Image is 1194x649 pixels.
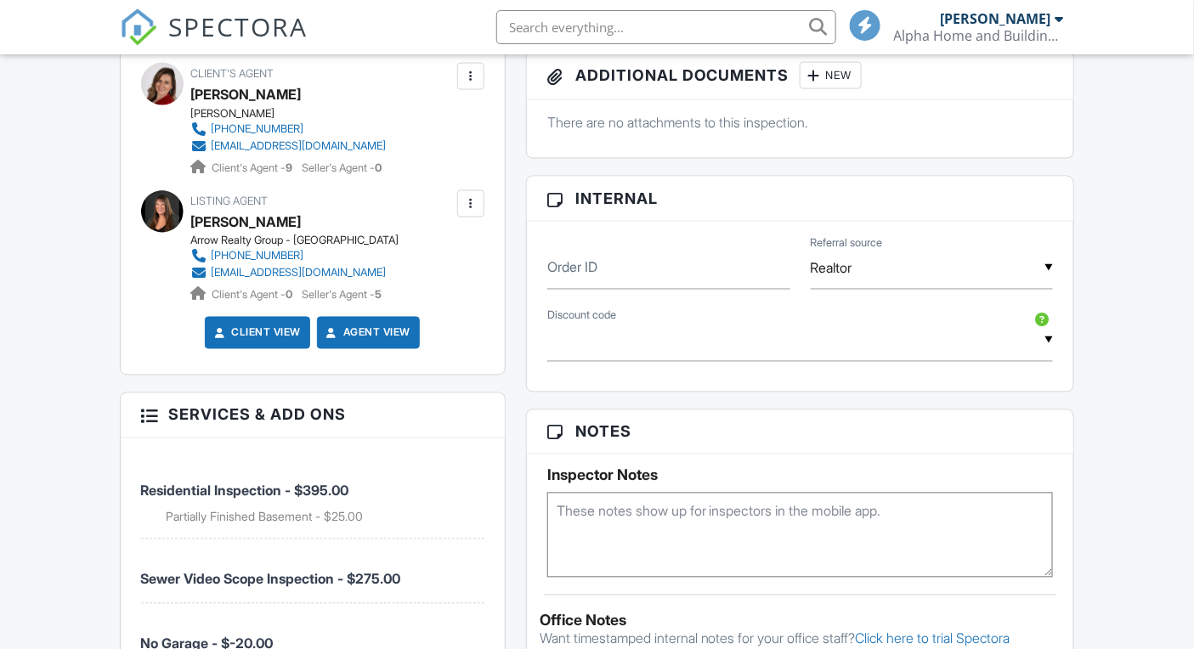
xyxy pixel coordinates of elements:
span: Residential Inspection - $395.00 [141,483,349,499]
li: Add on: Partially Finished Basement [167,509,484,526]
a: [PHONE_NUMBER] [191,248,387,265]
span: Listing Agent [191,195,269,207]
span: Seller's Agent - [303,161,382,174]
h3: Notes [527,410,1074,454]
span: SPECTORA [169,8,308,44]
h3: Internal [527,177,1074,221]
a: [PHONE_NUMBER] [191,121,387,138]
img: The Best Home Inspection Software - Spectora [120,8,157,46]
div: [EMAIL_ADDRESS][DOMAIN_NAME] [212,267,387,280]
div: Alpha Home and Building Inspections, PLLC [894,27,1064,44]
span: Sewer Video Scope Inspection - $275.00 [141,571,401,588]
div: Office Notes [540,612,1061,629]
a: SPECTORA [120,23,308,59]
p: There are no attachments to this inspection. [547,113,1054,132]
h3: Services & Add ons [121,393,505,437]
strong: 0 [286,289,293,302]
div: [PHONE_NUMBER] [212,122,304,136]
h3: Additional Documents [527,52,1074,100]
span: Client's Agent [191,67,274,80]
div: [EMAIL_ADDRESS][DOMAIN_NAME] [212,139,387,153]
div: [PERSON_NAME] [941,10,1051,27]
strong: 0 [376,161,382,174]
a: Client View [211,324,301,341]
a: [PERSON_NAME] [191,209,302,234]
a: [PERSON_NAME] [191,82,302,107]
span: Client's Agent - [212,289,296,302]
a: [EMAIL_ADDRESS][DOMAIN_NAME] [191,138,387,155]
input: Search everything... [496,10,836,44]
label: Referral source [811,236,883,251]
strong: 9 [286,161,293,174]
span: Client's Agent - [212,161,296,174]
div: [PHONE_NUMBER] [212,250,304,263]
li: Service: Residential Inspection [141,451,484,540]
strong: 5 [376,289,382,302]
li: Service: Sewer Video Scope Inspection [141,539,484,603]
a: Agent View [323,324,410,341]
div: Arrow Realty Group - [GEOGRAPHIC_DATA] [191,234,400,248]
div: [PERSON_NAME] [191,107,400,121]
label: Order ID [547,258,597,277]
h5: Inspector Notes [547,467,1054,484]
a: [EMAIL_ADDRESS][DOMAIN_NAME] [191,265,387,282]
div: New [800,62,862,89]
span: Seller's Agent - [303,289,382,302]
label: Discount code [547,308,616,324]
